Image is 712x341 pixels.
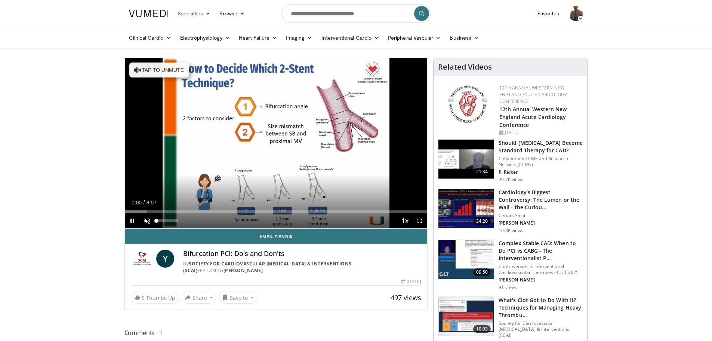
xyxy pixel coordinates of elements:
a: 12th Annual Western New England Acute Cardiology Conference [499,106,567,128]
h3: What's Clot Got to Do With It? Techniques for Managing Heavy Thrombu… [499,296,583,319]
p: 91 views [499,284,517,290]
h4: Related Videos [438,63,492,71]
span: 21:34 [473,168,491,176]
span: 0:00 [132,200,142,205]
img: VuMedi Logo [129,10,169,17]
a: 09:50 Complex Stable CAD: When to Do PCI vs CABG - The Interventionalist P… Controversies in Inte... [438,240,583,290]
p: Society for Cardiovascular [MEDICAL_DATA] & Interventions (SCAI) [499,320,583,338]
div: Volume Level [157,219,178,222]
span: / [144,200,145,205]
img: eb63832d-2f75-457d-8c1a-bbdc90eb409c.150x105_q85_crop-smart_upscale.jpg [438,140,494,179]
a: Clinical Cardio [124,30,176,45]
img: 9bafbb38-b40d-4e9d-b4cb-9682372bf72c.150x105_q85_crop-smart_upscale.jpg [438,297,494,336]
p: [PERSON_NAME] [499,220,583,226]
span: Comments 1 [124,328,428,338]
input: Search topics, interventions [281,4,431,22]
img: d453240d-5894-4336-be61-abca2891f366.150x105_q85_crop-smart_upscale.jpg [438,189,494,228]
span: 10:03 [473,325,491,333]
button: Unmute [140,213,155,228]
p: [PERSON_NAME] [499,277,583,283]
a: Society for Cardiovascular [MEDICAL_DATA] & Interventions (SCAI) [183,261,352,274]
h3: Should [MEDICAL_DATA] Become Standard Therapy for CAD? [499,139,583,154]
a: Heart Failure [234,30,281,45]
span: 34:20 [473,217,491,225]
span: 497 views [391,293,421,302]
a: [PERSON_NAME] [224,267,263,274]
a: Imaging [281,30,317,45]
a: Email Yiannis [125,229,428,244]
img: Avatar [568,6,583,21]
p: 10.8K views [499,228,523,234]
a: Y [156,250,174,268]
div: Progress Bar [125,210,428,213]
h4: Bifurcation PCI: Do's and Don'ts [183,250,421,258]
button: Fullscreen [412,213,427,228]
a: Specialties [173,6,215,21]
p: Collaborative CME and Research Network (CCRN) [499,156,583,168]
div: By FEATURING [183,261,421,274]
p: Controversies in Interventional Cardiovascular Therapies - CICT 2025 [499,264,583,275]
a: Peripheral Vascular [383,30,445,45]
a: 34:20 Cardiology’s Biggest Controversy: The Lumen or the Wall - the Curiou… Cedars Sinai [PERSON_... [438,189,583,234]
div: [DATE] [499,129,581,136]
button: Share [182,292,216,304]
a: 12th Annual Western New England Acute Cardiology Conference [499,85,567,104]
img: 0954f259-7907-4053-a817-32a96463ecc8.png.150x105_q85_autocrop_double_scale_upscale_version-0.2.png [447,85,488,124]
p: Cedars Sinai [499,213,583,219]
a: 21:34 Should [MEDICAL_DATA] Become Standard Therapy for CAD? Collaborative CME and Research Netwo... [438,139,583,183]
a: Interventional Cardio [317,30,384,45]
img: 82c57d68-c47c-48c9-9839-2413b7dd3155.150x105_q85_crop-smart_upscale.jpg [438,240,494,279]
span: 09:50 [473,268,491,276]
button: Save to [219,292,257,304]
a: Business [445,30,483,45]
button: Playback Rate [397,213,412,228]
h3: Complex Stable CAD: When to Do PCI vs CABG - The Interventionalist P… [499,240,583,262]
a: Browse [215,6,249,21]
img: Society for Cardiovascular Angiography & Interventions (SCAI) [131,250,154,268]
h3: Cardiology’s Biggest Controversy: The Lumen or the Wall - the Curiou… [499,189,583,211]
a: Favorites [533,6,564,21]
p: 20.7K views [499,177,523,183]
p: P. Ridker [499,169,583,175]
span: 6 [142,294,145,301]
a: 6 Thumbs Up [131,292,179,304]
button: Pause [125,213,140,228]
button: Tap to unmute [129,63,189,77]
video-js: Video Player [125,58,428,229]
a: Electrophysiology [176,30,234,45]
span: 8:57 [147,200,157,205]
div: [DATE] [401,278,421,285]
